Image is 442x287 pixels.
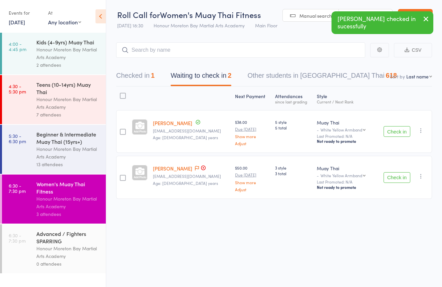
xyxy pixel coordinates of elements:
span: Main Floor [255,22,277,29]
div: [PERSON_NAME] checked in sucessfully [331,11,433,34]
div: $50.00 [235,165,270,191]
div: Not ready to promote [317,138,372,144]
small: Last Promoted: N/A [317,180,372,184]
span: Age: [DEMOGRAPHIC_DATA] years [153,134,218,140]
button: Checked in1 [116,68,155,86]
div: Muay Thai [317,119,372,126]
button: Waiting to check in2 [171,68,231,86]
small: jemaxford@hotmail.com [153,128,230,133]
button: Other students in [GEOGRAPHIC_DATA] Thai618 [247,68,397,86]
div: 13 attendees [36,161,100,168]
button: Check in [384,126,410,137]
div: Any location [48,18,81,26]
button: Check in [384,172,410,183]
div: Not ready to promote [317,185,372,190]
span: 5 style [275,119,311,125]
div: - [317,127,372,132]
small: Due [DATE] [235,173,270,177]
time: 6:30 - 7:30 pm [9,233,26,243]
div: 2 attendees [36,61,100,69]
a: 4:30 -5:30 pmTeens (10-14yrs) Muay ThaiHonour Moreton Bay Martial Arts Academy7 attendees [2,75,106,124]
time: 5:30 - 6:30 pm [9,133,26,144]
div: $38.00 [235,119,270,146]
a: Adjust [235,187,270,192]
div: Honour Moreton Bay Martial Arts Academy [36,46,100,61]
div: Atten­dances [272,89,314,107]
span: Roll Call for [117,9,160,20]
div: Honour Moreton Bay Martial Arts Academy [36,195,100,210]
a: 5:30 -6:30 pmBeginner & Intermediate Muay Thai (15yrs+)Honour Moreton Bay Martial Arts Academy13 ... [2,125,106,174]
div: Beginner & Intermediate Muay Thai (15yrs+) [36,130,100,145]
div: 2 [228,72,231,79]
input: Search by name [116,42,365,58]
div: 3 attendees [36,210,100,218]
small: Due [DATE] [235,127,270,131]
div: White Yellow Armband [320,127,362,132]
button: CSV [394,43,432,57]
label: Sort by [390,73,405,80]
a: 4:00 -4:45 pmKids (4-9yrs) Muay ThaiHonour Moreton Bay Martial Arts Academy2 attendees [2,33,106,74]
small: Krystalmichellevarley@gmail.com [153,174,230,179]
span: 3 style [275,165,311,171]
div: Teens (10-14yrs) Muay Thai [36,81,100,95]
div: Women's Muay Thai Fitness [36,180,100,195]
div: Honour Moreton Bay Martial Arts Academy [36,145,100,161]
div: since last grading [275,99,311,104]
a: 6:30 -7:30 pmAdvanced / Fighters SPARRINGHonour Moreton Bay Martial Arts Academy0 attendees [2,224,106,273]
div: Last name [406,73,429,80]
span: Women's Muay Thai Fitness [160,9,261,20]
a: Show more [235,134,270,138]
div: 0 attendees [36,260,100,268]
small: Last Promoted: N/A [317,134,372,138]
a: [PERSON_NAME] [153,119,192,126]
div: - [317,173,372,178]
div: Honour Moreton Bay Martial Arts Academy [36,95,100,111]
a: Exit roll call [398,9,433,22]
div: Kids (4-9yrs) Muay Thai [36,38,100,46]
div: White Yellow Armband [320,173,362,178]
a: Adjust [235,141,270,146]
div: Honour Moreton Bay Martial Arts Academy [36,245,100,260]
a: Show more [235,180,270,185]
span: Manual search [299,12,332,19]
span: Age: [DEMOGRAPHIC_DATA] years [153,180,218,186]
div: 7 attendees [36,111,100,118]
div: Style [314,89,375,107]
div: 618 [386,72,397,79]
div: Current / Next Rank [317,99,372,104]
span: 3 total [275,171,311,176]
span: [DATE] 18:30 [117,22,143,29]
a: [DATE] [9,18,25,26]
div: At [48,7,81,18]
div: Events for [9,7,41,18]
div: Muay Thai [317,165,372,172]
div: Next Payment [232,89,272,107]
div: 1 [151,72,155,79]
span: Honour Moreton Bay Martial Arts Academy [154,22,245,29]
a: 6:30 -7:30 pmWomen's Muay Thai FitnessHonour Moreton Bay Martial Arts Academy3 attendees [2,175,106,224]
time: 4:30 - 5:30 pm [9,83,26,94]
a: [PERSON_NAME] [153,165,192,172]
time: 4:00 - 4:45 pm [9,41,26,52]
span: 5 total [275,125,311,130]
time: 6:30 - 7:30 pm [9,183,26,194]
div: Advanced / Fighters SPARRING [36,230,100,245]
